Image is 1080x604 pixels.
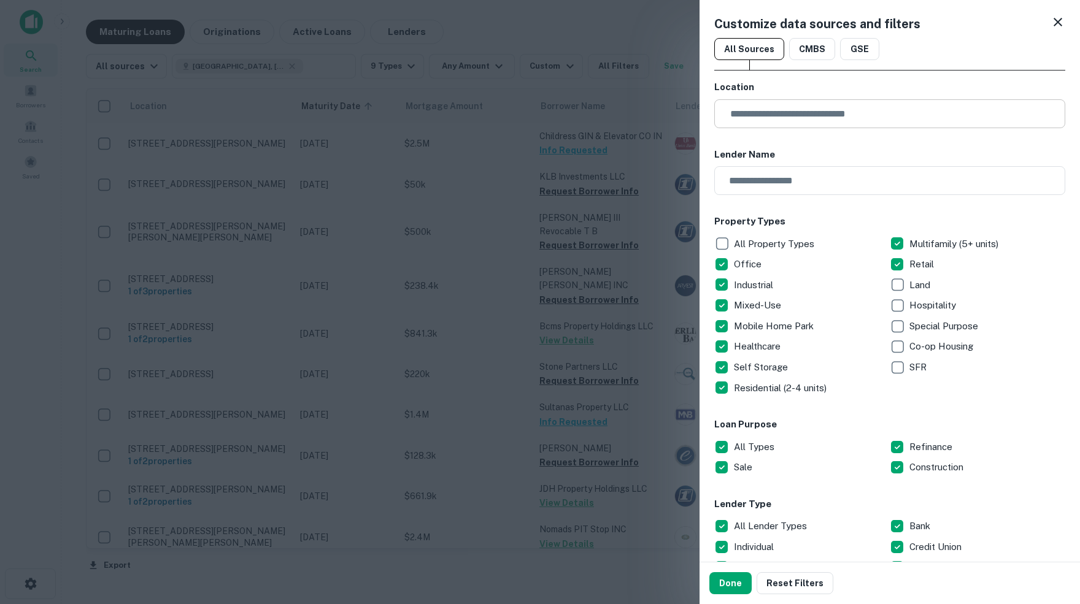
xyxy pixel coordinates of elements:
button: CMBS [789,38,835,60]
p: Land [909,278,933,292]
p: Hospitality [909,298,958,313]
p: SFR [909,360,929,375]
p: Sale [734,460,755,475]
h6: Property Types [714,215,1065,229]
h6: Lender Type [714,497,1065,511]
button: Reset Filters [757,572,833,594]
p: Self Storage [734,360,790,375]
h5: Customize data sources and filters [714,15,920,33]
p: Credit Union [909,540,964,554]
p: Healthcare [734,339,783,354]
h6: Lender Name [714,148,1065,162]
p: Individual [734,540,776,554]
p: Industrial [734,278,776,292]
p: Co-op Housing [909,339,976,354]
h6: Loan Purpose [714,418,1065,432]
p: All Property Types [734,237,817,251]
p: Residential (2-4 units) [734,381,829,396]
p: All Types [734,440,777,454]
button: Done [709,572,752,594]
p: Refinance [909,440,955,454]
p: Mixed-Use [734,298,784,313]
p: Private Money [734,560,798,575]
p: Insurance Company [909,560,995,575]
p: Construction [909,460,966,475]
p: Mobile Home Park [734,319,816,334]
p: Bank [909,519,933,533]
p: Office [734,257,764,272]
iframe: Chat Widget [1019,506,1080,565]
button: GSE [840,38,879,60]
button: All Sources [714,38,784,60]
p: All Lender Types [734,519,809,533]
p: Retail [909,257,936,272]
p: Special Purpose [909,319,981,334]
p: Multifamily (5+ units) [909,237,1001,251]
h6: Location [714,80,1065,94]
